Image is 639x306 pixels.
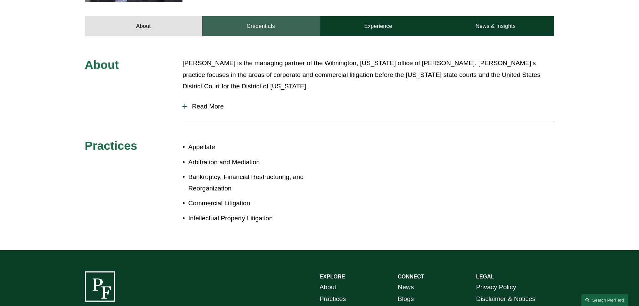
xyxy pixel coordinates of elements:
a: Experience [320,16,437,36]
a: Blogs [398,293,414,305]
span: Practices [85,139,138,152]
p: Intellectual Property Litigation [188,213,319,224]
span: About [85,58,119,71]
p: [PERSON_NAME] is the managing partner of the Wilmington, [US_STATE] office of [PERSON_NAME]. [PER... [182,57,554,92]
a: About [320,281,336,293]
p: Commercial Litigation [188,198,319,209]
a: About [85,16,202,36]
a: News & Insights [437,16,554,36]
a: Credentials [202,16,320,36]
a: Disclaimer & Notices [476,293,535,305]
strong: CONNECT [398,274,424,279]
span: Read More [187,103,554,110]
a: Practices [320,293,346,305]
a: News [398,281,414,293]
p: Bankruptcy, Financial Restructuring, and Reorganization [188,171,319,194]
button: Read More [182,98,554,115]
a: Privacy Policy [476,281,516,293]
a: Search this site [581,294,628,306]
strong: LEGAL [476,274,494,279]
p: Arbitration and Mediation [188,157,319,168]
p: Appellate [188,141,319,153]
strong: EXPLORE [320,274,345,279]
